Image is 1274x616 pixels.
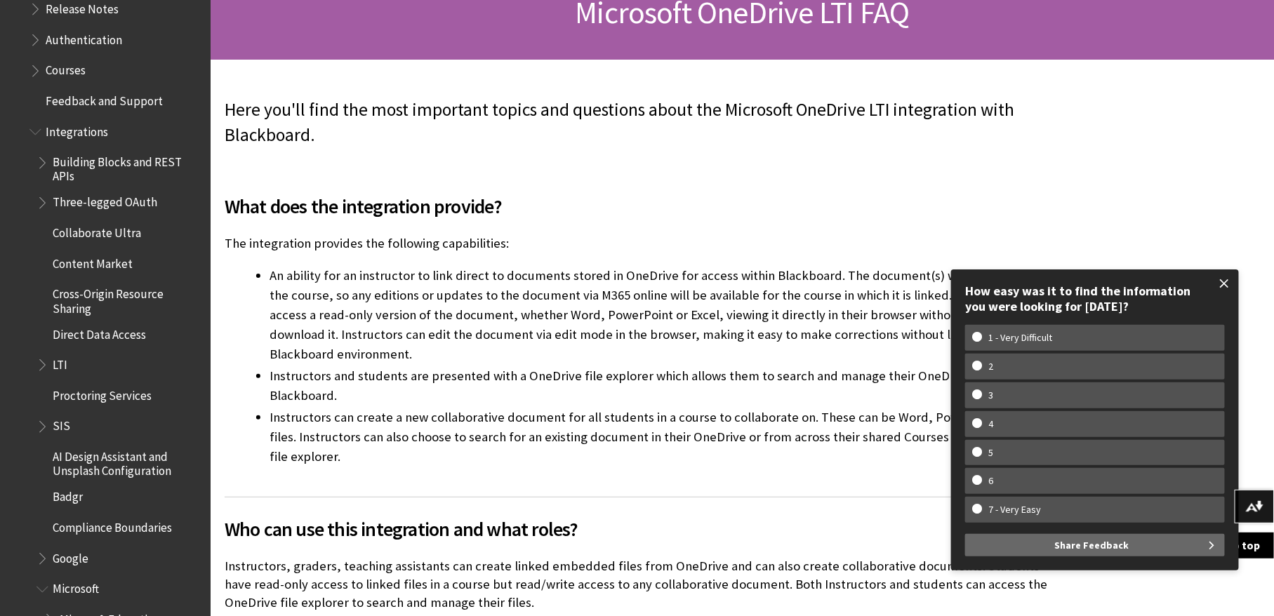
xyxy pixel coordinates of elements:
[53,445,201,478] span: AI Design Assistant and Unsplash Configuration
[225,514,1052,544] span: Who can use this integration and what roles?
[965,534,1225,556] button: Share Feedback
[53,323,146,342] span: Direct Data Access
[972,361,1009,373] w-span: 2
[53,252,133,271] span: Content Market
[225,98,1052,148] p: Here you'll find the most important topics and questions about the Microsoft OneDrive LTI integra...
[270,366,1052,406] li: Instructors and students are presented with a OneDrive file explorer which allows them to search ...
[53,577,99,596] span: Microsoft
[270,408,1052,467] li: Instructors can create a new collaborative document for all students in a course to collaborate o...
[972,389,1009,401] w-span: 3
[53,547,88,565] span: Google
[972,447,1009,459] w-span: 5
[225,192,1052,221] span: What does the integration provide?
[972,418,1009,430] w-span: 4
[53,283,201,316] span: Cross-Origin Resource Sharing
[965,283,1225,314] div: How easy was it to find the information you were looking for [DATE]?
[225,234,1052,253] p: The integration provides the following capabilities:
[46,89,163,108] span: Feedback and Support
[270,266,1052,364] li: An ability for an instructor to link direct to documents stored in OneDrive for access within Bla...
[53,221,141,240] span: Collaborate Ultra
[972,475,1009,487] w-span: 6
[225,557,1052,612] p: Instructors, graders, teaching assistants can create linked embedded files from OneDrive and can ...
[1054,534,1129,556] span: Share Feedback
[972,504,1057,516] w-span: 7 - Very Easy
[53,516,172,535] span: Compliance Boundaries
[46,28,122,47] span: Authentication
[53,486,83,504] span: Badgr
[53,415,70,434] span: SIS
[53,384,152,403] span: Proctoring Services
[53,151,201,184] span: Building Blocks and REST APIs
[972,332,1068,344] w-span: 1 - Very Difficult
[53,191,157,210] span: Three-legged OAuth
[46,120,108,139] span: Integrations
[53,353,67,372] span: LTI
[46,59,86,78] span: Courses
